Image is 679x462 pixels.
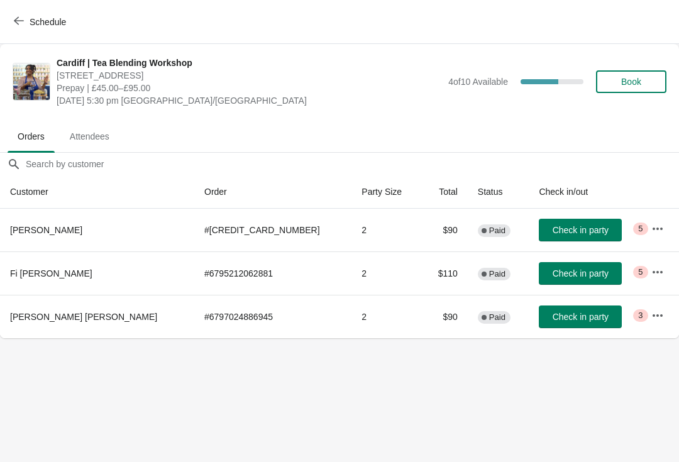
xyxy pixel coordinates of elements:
span: Check in party [553,312,609,322]
span: Orders [8,125,55,148]
td: $90 [422,209,468,251]
span: Fi [PERSON_NAME] [10,268,92,278]
span: 4 of 10 Available [448,77,508,87]
span: Book [621,77,641,87]
span: 5 [638,224,643,234]
td: 2 [351,209,421,251]
button: Book [596,70,666,93]
th: Total [422,175,468,209]
td: # 6797024886945 [194,295,351,338]
td: $90 [422,295,468,338]
th: Status [468,175,529,209]
span: [PERSON_NAME] [PERSON_NAME] [10,312,157,322]
span: [STREET_ADDRESS] [57,69,442,82]
input: Search by customer [25,153,679,175]
button: Check in party [539,305,622,328]
td: # 6795212062881 [194,251,351,295]
span: Cardiff | Tea Blending Workshop [57,57,442,69]
th: Party Size [351,175,421,209]
td: $110 [422,251,468,295]
button: Schedule [6,11,76,33]
td: # [CREDIT_CARD_NUMBER] [194,209,351,251]
img: Cardiff | Tea Blending Workshop [13,63,50,100]
td: 2 [351,251,421,295]
button: Check in party [539,262,622,285]
td: 2 [351,295,421,338]
span: [DATE] 5:30 pm [GEOGRAPHIC_DATA]/[GEOGRAPHIC_DATA] [57,94,442,107]
span: [PERSON_NAME] [10,225,82,235]
button: Check in party [539,219,622,241]
span: 5 [638,267,643,277]
span: Attendees [60,125,119,148]
span: Paid [489,312,505,322]
span: Check in party [553,225,609,235]
th: Check in/out [529,175,641,209]
span: 3 [638,311,643,321]
span: Paid [489,226,505,236]
span: Schedule [30,17,66,27]
th: Order [194,175,351,209]
span: Paid [489,269,505,279]
span: Check in party [553,268,609,278]
span: Prepay | £45.00–£95.00 [57,82,442,94]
